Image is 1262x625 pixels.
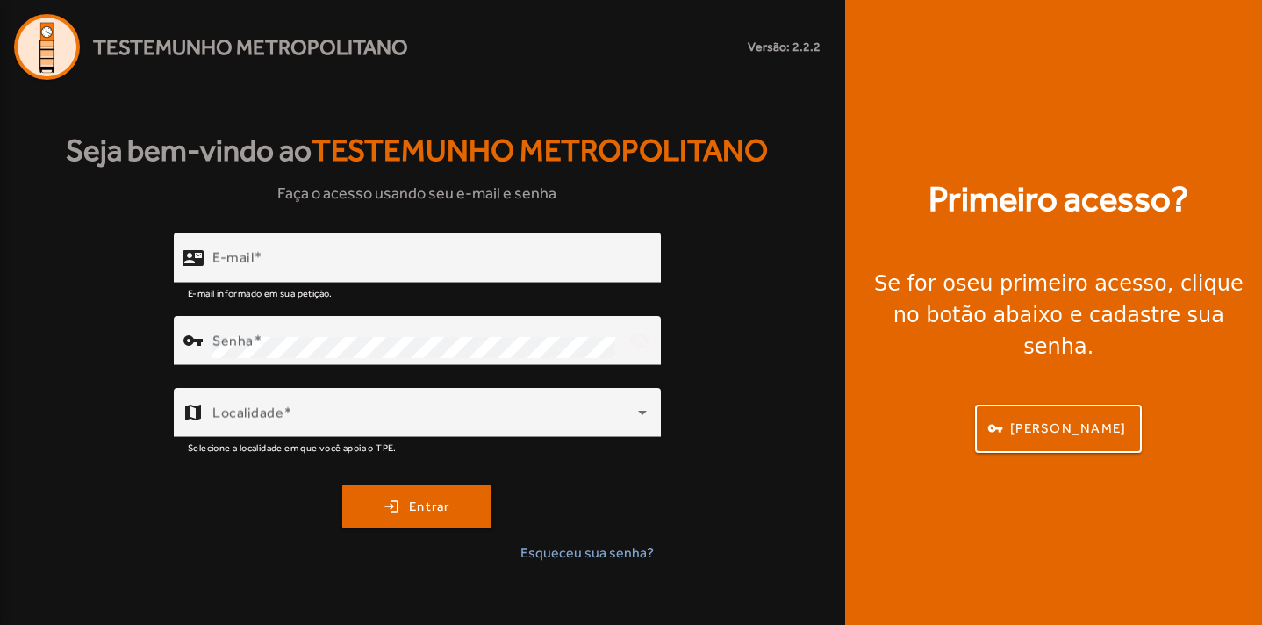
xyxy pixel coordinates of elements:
mat-label: Senha [212,332,254,348]
span: [PERSON_NAME] [1010,419,1126,439]
mat-icon: contact_mail [183,247,204,268]
strong: Seja bem-vindo ao [66,127,768,174]
mat-hint: E-mail informado em sua petição. [188,283,333,302]
img: Logo Agenda [14,14,80,80]
div: Se for o , clique no botão abaixo e cadastre sua senha. [866,268,1251,363]
mat-icon: vpn_key [183,330,204,351]
span: Entrar [409,497,450,517]
strong: seu primeiro acesso [956,271,1167,296]
mat-icon: map [183,402,204,423]
mat-hint: Selecione a localidade em que você apoia o TPE. [188,437,397,456]
small: Versão: 2.2.2 [748,38,821,56]
mat-label: E-mail [212,248,254,265]
span: Faça o acesso usando seu e-mail e senha [277,181,556,205]
mat-icon: visibility_off [619,320,661,362]
button: [PERSON_NAME] [975,405,1142,453]
span: Testemunho Metropolitano [93,32,408,63]
span: Testemunho Metropolitano [312,133,768,168]
span: Esqueceu sua senha? [520,542,654,564]
strong: Primeiro acesso? [929,173,1188,226]
mat-label: Localidade [212,404,283,420]
button: Entrar [342,485,491,528]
